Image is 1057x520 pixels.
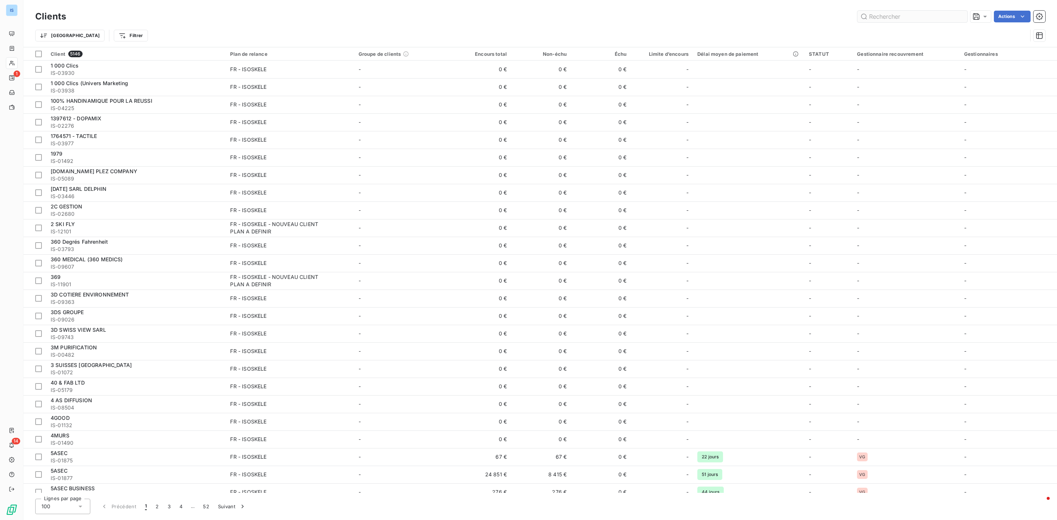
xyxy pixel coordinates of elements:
[51,186,106,192] span: [DATE] SARL DELPHIN
[199,499,214,514] button: 52
[857,418,859,425] span: -
[51,168,137,174] span: [DOMAIN_NAME] PLEZ COMPANY
[230,259,266,267] div: FR - ISOSKELE
[511,448,571,466] td: 67 €
[51,468,68,474] span: 5ASEC
[857,207,859,213] span: -
[857,137,859,143] span: -
[51,369,221,376] span: IS-01072
[151,499,163,514] button: 2
[51,404,221,411] span: IS-08504
[451,395,511,413] td: 0 €
[51,344,97,350] span: 3M PURIFICATION
[686,154,689,161] span: -
[809,225,811,231] span: -
[451,96,511,113] td: 0 €
[230,400,266,408] div: FR - ISOSKELE
[359,189,361,196] span: -
[686,83,689,91] span: -
[857,84,859,90] span: -
[511,466,571,483] td: 8 415 €
[230,330,266,337] div: FR - ISOSKELE
[51,316,221,323] span: IS-09026
[359,277,361,284] span: -
[964,471,966,477] span: -
[230,66,266,73] div: FR - ISOSKELE
[230,471,266,478] div: FR - ISOSKELE
[964,84,966,90] span: -
[230,154,266,161] div: FR - ISOSKELE
[51,115,102,121] span: 1397612 - DOPAMIX
[359,66,361,72] span: -
[857,295,859,301] span: -
[571,96,631,113] td: 0 €
[809,242,811,248] span: -
[571,219,631,237] td: 0 €
[686,171,689,179] span: -
[964,383,966,389] span: -
[51,133,97,139] span: 1764571 - TACTILE
[809,66,811,72] span: -
[511,325,571,342] td: 0 €
[809,436,811,442] span: -
[51,157,221,165] span: IS-01492
[230,365,266,372] div: FR - ISOSKELE
[6,4,18,16] div: IS
[571,378,631,395] td: 0 €
[230,207,266,214] div: FR - ISOSKELE
[359,366,361,372] span: -
[964,66,966,72] span: -
[51,485,95,491] span: 5ASEC BUSINESS
[175,499,187,514] button: 4
[964,366,966,372] span: -
[51,457,221,464] span: IS-01875
[571,430,631,448] td: 0 €
[809,154,811,160] span: -
[809,454,811,460] span: -
[51,105,221,112] span: IS-04225
[451,430,511,448] td: 0 €
[571,166,631,184] td: 0 €
[516,51,567,57] div: Non-échu
[145,503,147,510] span: 1
[51,122,221,130] span: IS-02276
[686,383,689,390] span: -
[511,290,571,307] td: 0 €
[451,149,511,166] td: 0 €
[359,101,361,108] span: -
[451,378,511,395] td: 0 €
[686,418,689,425] span: -
[359,401,361,407] span: -
[230,453,266,461] div: FR - ISOSKELE
[51,397,92,403] span: 4 AS DIFFUSION
[857,330,859,337] span: -
[230,101,266,108] div: FR - ISOSKELE
[809,207,811,213] span: -
[964,295,966,301] span: -
[511,184,571,201] td: 0 €
[571,149,631,166] td: 0 €
[571,466,631,483] td: 0 €
[857,154,859,160] span: -
[809,189,811,196] span: -
[511,395,571,413] td: 0 €
[511,413,571,430] td: 0 €
[451,113,511,131] td: 0 €
[230,119,266,126] div: FR - ISOSKELE
[686,119,689,126] span: -
[359,84,361,90] span: -
[451,166,511,184] td: 0 €
[686,436,689,443] span: -
[359,471,361,477] span: -
[51,309,84,315] span: 3DS GROUPE
[964,225,966,231] span: -
[51,193,221,200] span: IS-03446
[809,330,811,337] span: -
[686,348,689,355] span: -
[451,219,511,237] td: 0 €
[511,307,571,325] td: 0 €
[230,171,266,179] div: FR - ISOSKELE
[230,221,322,235] div: FR - ISOSKELE - NOUVEAU CLIENT PLAN A DEFINIR
[964,242,966,248] span: -
[359,51,401,57] span: Groupe de clients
